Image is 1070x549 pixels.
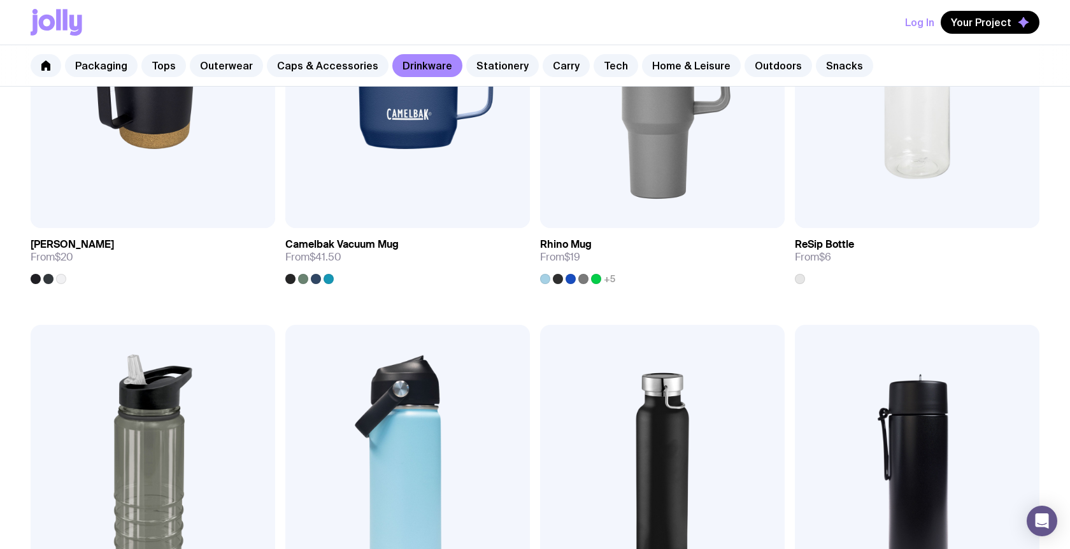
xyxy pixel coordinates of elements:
a: [PERSON_NAME]From$20 [31,228,275,284]
div: Open Intercom Messenger [1027,506,1057,536]
a: Packaging [65,54,138,77]
span: From [540,251,580,264]
h3: Rhino Mug [540,238,592,251]
span: $6 [819,250,831,264]
span: $41.50 [310,250,341,264]
h3: ReSip Bottle [795,238,854,251]
span: $20 [55,250,73,264]
a: Drinkware [392,54,462,77]
button: Log In [905,11,934,34]
a: Tech [594,54,638,77]
a: ReSip BottleFrom$6 [795,228,1039,284]
span: From [31,251,73,264]
a: Snacks [816,54,873,77]
a: Home & Leisure [642,54,741,77]
a: Outdoors [745,54,812,77]
a: Stationery [466,54,539,77]
h3: Camelbak Vacuum Mug [285,238,399,251]
a: Tops [141,54,186,77]
a: Camelbak Vacuum MugFrom$41.50 [285,228,530,284]
h3: [PERSON_NAME] [31,238,114,251]
a: Carry [543,54,590,77]
span: From [285,251,341,264]
span: From [795,251,831,264]
a: Outerwear [190,54,263,77]
span: +5 [604,274,615,284]
span: $19 [564,250,580,264]
button: Your Project [941,11,1039,34]
a: Rhino MugFrom$19+5 [540,228,785,284]
span: Your Project [951,16,1011,29]
a: Caps & Accessories [267,54,389,77]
